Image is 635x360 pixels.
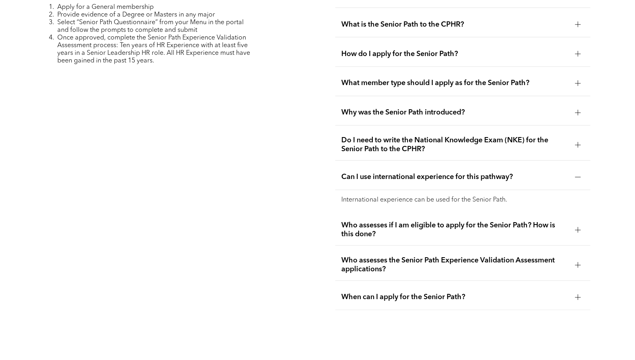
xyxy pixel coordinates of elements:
[342,108,569,117] span: Why was the Senior Path introduced?
[57,19,244,33] span: Select “Senior Path Questionnaire” from your Menu in the portal and follow the prompts to complet...
[342,256,569,274] span: Who assesses the Senior Path Experience Validation Assessment applications?
[342,136,569,154] span: Do I need to write the National Knowledge Exam (NKE) for the Senior Path to the CPHR?
[342,79,569,88] span: What member type should I apply as for the Senior Path?
[57,12,215,18] span: Provide evidence of a Degree or Masters in any major
[342,293,569,302] span: When can I apply for the Senior Path?
[342,50,569,58] span: How do I apply for the Senior Path?
[342,173,569,182] span: Can I use international experience for this pathway?
[342,221,569,239] span: Who assesses if I am eligible to apply for the Senior Path? How is this done?
[342,20,569,29] span: What is the Senior Path to the CPHR?
[57,35,250,64] span: Once approved, complete the Senior Path Experience Validation Assessment process: Ten years of HR...
[342,197,584,204] p: International experience can be used for the Senior Path.
[57,4,154,10] span: Apply for a General membership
